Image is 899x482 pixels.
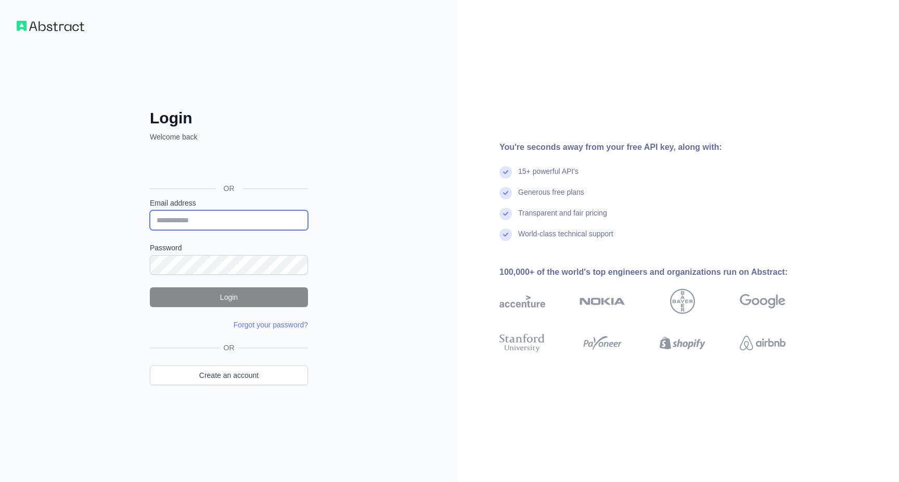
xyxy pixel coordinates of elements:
[670,289,695,314] img: bayer
[518,208,607,229] div: Transparent and fair pricing
[145,154,311,176] iframe: Кнопка "Войти с аккаунтом Google"
[150,365,308,385] a: Create an account
[499,266,819,278] div: 100,000+ of the world's top engineers and organizations run on Abstract:
[580,289,625,314] img: nokia
[580,332,625,354] img: payoneer
[518,187,584,208] div: Generous free plans
[215,183,243,194] span: OR
[499,289,545,314] img: accenture
[17,21,84,31] img: Workflow
[150,132,308,142] p: Welcome back
[234,321,308,329] a: Forgot your password?
[740,332,786,354] img: airbnb
[660,332,705,354] img: shopify
[740,289,786,314] img: google
[499,208,512,220] img: check mark
[518,166,579,187] div: 15+ powerful API's
[150,287,308,307] button: Login
[150,109,308,128] h2: Login
[150,243,308,253] label: Password
[499,229,512,241] img: check mark
[518,229,613,249] div: World-class technical support
[499,166,512,179] img: check mark
[150,198,308,208] label: Email address
[499,332,545,354] img: stanford university
[220,343,239,353] span: OR
[499,141,819,154] div: You're seconds away from your free API key, along with:
[499,187,512,199] img: check mark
